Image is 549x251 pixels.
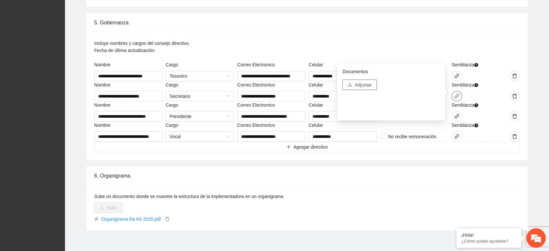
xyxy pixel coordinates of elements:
[166,101,178,109] label: Cargo
[452,91,462,101] button: link
[94,40,190,54] p: Incluye nombres y cargos del consejo directivo. Fecha de última actualización:
[237,101,275,109] label: Correo Electronico
[34,33,109,42] div: Chatee con nosotros ahora
[38,87,90,152] span: Estamos en línea.
[509,91,520,101] button: delete
[510,114,519,119] span: delete
[3,178,124,200] textarea: Escriba su mensaje y pulse “Intro”
[170,132,230,141] span: Vocal
[309,81,323,88] label: Celular
[509,131,520,142] button: delete
[452,73,462,79] span: link
[94,101,110,109] label: Nombre
[474,124,478,127] span: question-circle
[170,112,230,121] span: Presidente
[237,61,275,68] label: Correo Electronico
[237,81,275,88] label: Correo Electronico
[99,216,163,223] a: Organigrama Ra Ké 2025.pdf
[342,82,377,87] span: uploadAdjuntar
[385,133,439,140] span: No recibe remuneración
[94,203,122,213] button: uploadSubir
[107,3,122,19] div: Minimizar ventana de chat en vivo
[452,94,462,99] span: link
[94,217,99,221] span: paper-clip
[94,81,110,88] label: Nombre
[94,61,110,68] label: Nombre
[94,142,520,152] button: plusAgregar directivo
[452,71,462,81] button: link
[452,101,478,109] span: Semblanza
[348,82,352,87] span: upload
[510,134,519,139] span: delete
[342,80,377,90] button: uploadAdjuntar
[452,114,462,119] span: link
[164,217,171,221] span: delete
[509,71,520,81] button: delete
[94,13,520,32] div: 5. Gobernanza
[461,239,517,244] p: ¿Cómo puedo ayudarte?
[166,81,178,88] label: Cargo
[452,81,478,88] span: Semblanza
[309,61,323,68] label: Celular
[474,63,478,67] span: question-circle
[170,91,230,101] span: Secretario
[452,122,478,129] span: Semblanza
[309,122,323,129] label: Celular
[309,101,323,109] label: Celular
[452,61,478,68] span: Semblanza
[510,73,519,79] span: delete
[293,143,328,151] span: Agregar directivo
[474,103,478,107] span: question-circle
[166,61,178,68] label: Cargo
[94,122,110,129] label: Nombre
[452,134,462,139] span: link
[94,166,520,185] div: 6. Organigrama
[166,122,178,129] label: Cargo
[286,145,291,150] span: plus
[452,131,462,142] button: link
[355,81,372,88] span: Adjuntar
[510,94,519,99] span: delete
[461,232,517,238] div: ¡Hola!
[474,83,478,87] span: question-circle
[509,111,520,122] button: delete
[237,122,275,129] label: Correo Electronico
[163,216,171,223] button: delete
[342,68,440,75] p: Documentos
[452,111,462,122] button: link
[170,71,230,81] span: Tesorero
[94,205,122,210] span: uploadSubir
[94,193,283,200] label: Sube un documento donde se muestre la estructura de la implementadora en un organigrama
